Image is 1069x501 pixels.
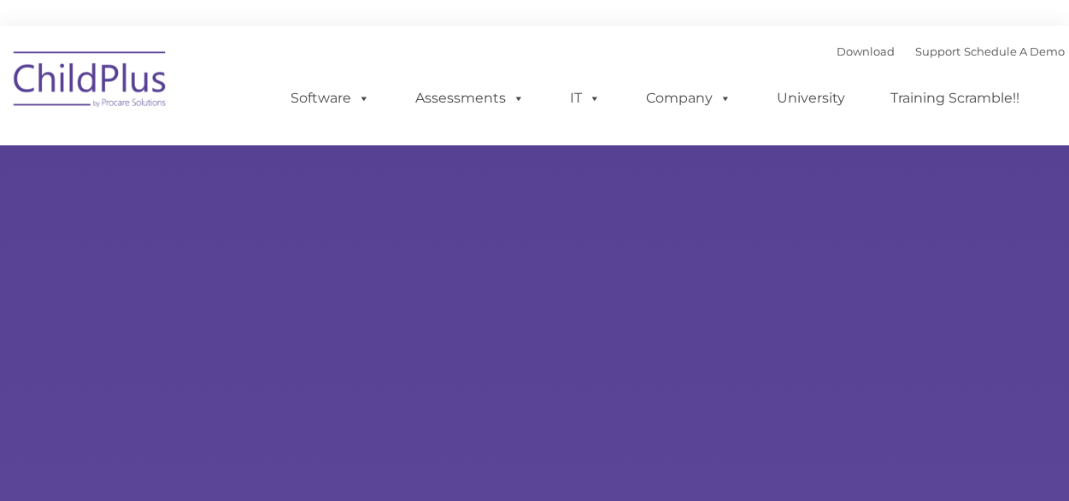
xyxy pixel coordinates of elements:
[915,44,960,58] a: Support
[629,81,749,115] a: Company
[398,81,542,115] a: Assessments
[837,44,895,58] a: Download
[873,81,1037,115] a: Training Scramble!!
[553,81,618,115] a: IT
[964,44,1065,58] a: Schedule A Demo
[5,39,176,125] img: ChildPlus by Procare Solutions
[273,81,387,115] a: Software
[837,44,1065,58] font: |
[760,81,862,115] a: University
